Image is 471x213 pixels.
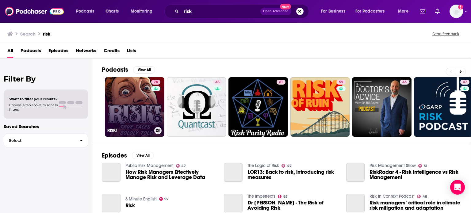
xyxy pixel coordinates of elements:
span: 46 [402,79,407,86]
a: Credits [104,46,120,58]
span: 59 [339,79,343,86]
span: More [398,7,408,16]
a: Show notifications dropdown [433,6,442,17]
span: Want to filter your results? [9,97,58,101]
h2: Filter By [4,74,88,83]
span: 51 [424,165,427,167]
a: Show notifications dropdown [417,6,428,17]
a: PodcastsView All [102,66,155,74]
span: 61 [279,79,283,86]
span: Monitoring [131,7,152,16]
button: View All [133,66,155,74]
p: Saved Searches [4,124,88,129]
a: Episodes [48,46,68,58]
span: 47 [463,79,467,86]
button: open menu [351,6,394,16]
h3: risk [43,31,50,37]
a: Risk [125,203,135,208]
a: Risk [102,194,121,212]
button: open menu [394,6,416,16]
a: 46 [352,77,412,137]
a: Risk managers’ critical role in climate risk mitigation and adaptation [346,194,365,212]
a: Risk Management Show [370,163,416,168]
a: 45 [213,80,222,85]
h3: Search [20,31,36,37]
input: Search podcasts, credits, & more... [181,6,260,16]
a: 97 [159,197,169,201]
a: Networks [76,46,96,58]
div: Search podcasts, credits, & more... [170,4,315,18]
a: LOR13: Back to risk, introducing risk measures [247,169,339,180]
span: Logged in as NickG [450,5,463,18]
button: Select [4,134,88,147]
button: Open AdvancedNew [260,8,291,15]
img: Podchaser - Follow, Share and Rate Podcasts [5,6,64,17]
span: 47 [181,165,186,167]
span: 45 [215,79,220,86]
button: View All [132,152,154,159]
h2: Episodes [102,152,127,159]
div: Open Intercom Messenger [450,180,465,195]
a: 78 [151,80,160,85]
a: 61 [277,80,285,85]
a: All [7,46,13,58]
a: EpisodesView All [102,152,154,159]
a: 61 [228,77,288,137]
a: The Imperfects [247,194,275,199]
a: 47 [176,164,186,168]
a: Dr Emily - The Risk of Avoiding Risk [224,194,243,212]
span: New [280,4,291,10]
a: Risk in Context Podcast [370,194,415,199]
h2: Podcasts [102,66,128,74]
a: Risk managers’ critical role in climate risk mitigation and adaptation [370,200,461,211]
a: Lists [127,46,136,58]
span: Dr [PERSON_NAME] - The Risk of Avoiding Risk [247,200,339,211]
h3: RISK! [107,128,152,133]
img: User Profile [450,5,463,18]
a: 48 [417,195,427,198]
span: Select [4,139,75,143]
button: open menu [317,6,353,16]
button: Show profile menu [450,5,463,18]
a: 6 Minute English [125,196,157,202]
button: open menu [126,6,160,16]
a: 45 [167,77,226,137]
a: 59 [336,80,346,85]
span: Choose a tab above to access filters. [9,103,58,112]
a: RiskRadar 4 - Risk Intelligence vs Risk Management [346,163,365,182]
a: 46 [400,80,409,85]
span: 78 [154,79,158,86]
span: Charts [105,7,119,16]
a: 78RISK! [105,77,164,137]
a: RiskRadar 4 - Risk Intelligence vs Risk Management [370,169,461,180]
a: Charts [101,6,122,16]
span: 85 [283,195,288,198]
span: 48 [423,195,427,198]
a: How Risk Managers Effectively Manage Risk and Leverage Data [125,169,217,180]
span: Podcasts [76,7,94,16]
a: How Risk Managers Effectively Manage Risk and Leverage Data [102,163,121,182]
span: Open Advanced [263,10,289,13]
button: open menu [72,6,102,16]
span: For Podcasters [355,7,385,16]
a: Podcasts [21,46,41,58]
span: For Business [321,7,345,16]
span: 97 [164,198,169,200]
a: 47 [460,80,469,85]
svg: Add a profile image [458,5,463,10]
a: 47 [281,164,292,168]
button: Send feedback [431,31,461,36]
a: Dr Emily - The Risk of Avoiding Risk [247,200,339,211]
span: 47 [287,165,292,167]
